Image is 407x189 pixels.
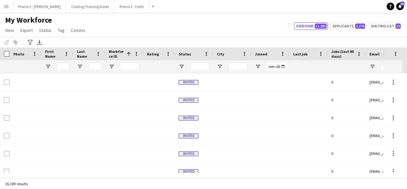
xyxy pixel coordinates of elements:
input: Row Selection is disabled for this row (unchecked) [4,79,10,85]
span: My Workforce [5,15,52,25]
button: Open Filter Menu [45,64,51,69]
div: 0 [328,91,366,109]
span: Workforce ID [109,49,124,59]
a: Comms [68,26,88,34]
div: 0 [328,73,366,91]
button: Promo 2 - [PERSON_NAME] [13,0,66,13]
span: Invited [179,151,198,156]
input: Row Selection is disabled for this row (unchecked) [4,115,10,121]
div: 0 [328,145,366,162]
div: 0 [328,163,366,180]
app-action-btn: Advanced filters [26,39,34,46]
button: Everyone11,281 [294,22,328,30]
a: 41 [396,3,404,10]
span: 2,276 [355,24,365,29]
app-action-btn: Export XLSX [36,39,43,46]
span: Status [179,52,191,56]
button: Promo 1 - Faith [114,0,149,13]
button: Open Filter Menu [109,64,114,69]
span: Rating [147,52,159,56]
span: Last Name [77,49,93,59]
input: Joined Filter Input [266,63,286,70]
input: Row Selection is disabled for this row (unchecked) [4,151,10,156]
button: Waiting list33 [369,22,402,30]
div: 0 [328,109,366,127]
span: Email [369,52,380,56]
span: Jobs (last 90 days) [331,49,354,59]
span: Status [39,27,52,33]
span: View [5,27,14,33]
span: Invited [179,98,198,103]
span: 41 [400,2,404,6]
button: Open Filter Menu [255,64,261,69]
span: First Name [45,49,62,59]
div: 0 [328,127,366,144]
span: Tag [58,27,65,33]
button: Open Filter Menu [217,64,223,69]
span: Comms [71,27,85,33]
input: First Name Filter Input [57,63,69,70]
button: Open Filter Menu [369,64,375,69]
span: Invited [179,169,198,174]
input: Row Selection is disabled for this row (unchecked) [4,97,10,103]
a: View [3,26,17,34]
span: City [217,52,224,56]
span: Joined [255,52,267,56]
input: Last Name Filter Input [88,63,101,70]
a: Export [18,26,35,34]
span: 11,281 [315,24,327,29]
span: Invited [179,80,198,85]
a: Status [37,26,54,34]
span: Export [20,27,33,33]
span: 33 [396,24,401,29]
input: Row Selection is disabled for this row (unchecked) [4,169,10,174]
span: Invited [179,134,198,138]
a: Tag [55,26,67,34]
span: Last job [293,52,307,56]
span: Photo [13,52,24,56]
button: Casting/Training Dates [66,0,114,13]
button: Open Filter Menu [77,64,83,69]
span: Invited [179,116,198,120]
input: City Filter Input [228,63,247,70]
input: Status Filter Input [190,63,209,70]
button: Open Filter Menu [179,64,184,69]
input: Workforce ID Filter Input [120,63,139,70]
input: Row Selection is disabled for this row (unchecked) [4,133,10,139]
button: Applicants2,276 [330,22,366,30]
